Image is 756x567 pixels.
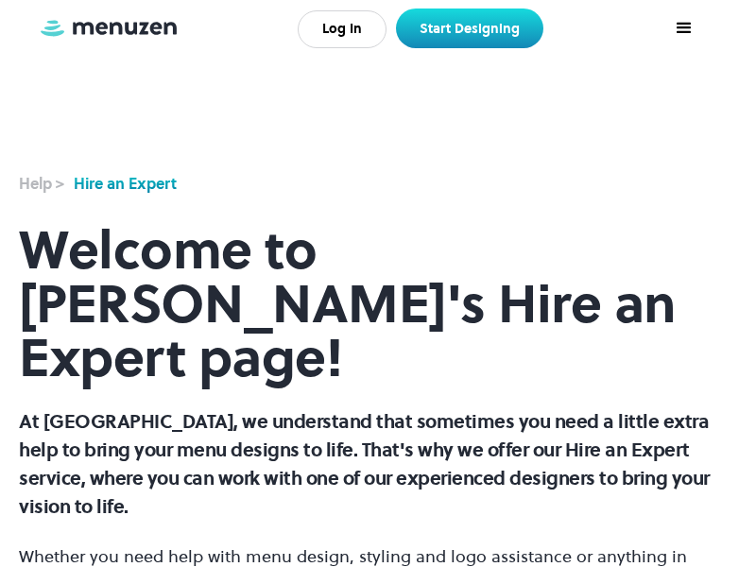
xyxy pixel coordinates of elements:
[19,223,737,385] h1: Welcome to [PERSON_NAME]'s Hire an Expert page!
[19,407,737,521] p: At [GEOGRAPHIC_DATA], we understand that sometimes you need a little extra help to bring your men...
[19,172,64,195] div: Help >
[298,10,387,48] a: Log In
[74,172,177,195] div: Hire an Expert
[396,9,543,48] a: Start Designing
[38,18,180,40] a: home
